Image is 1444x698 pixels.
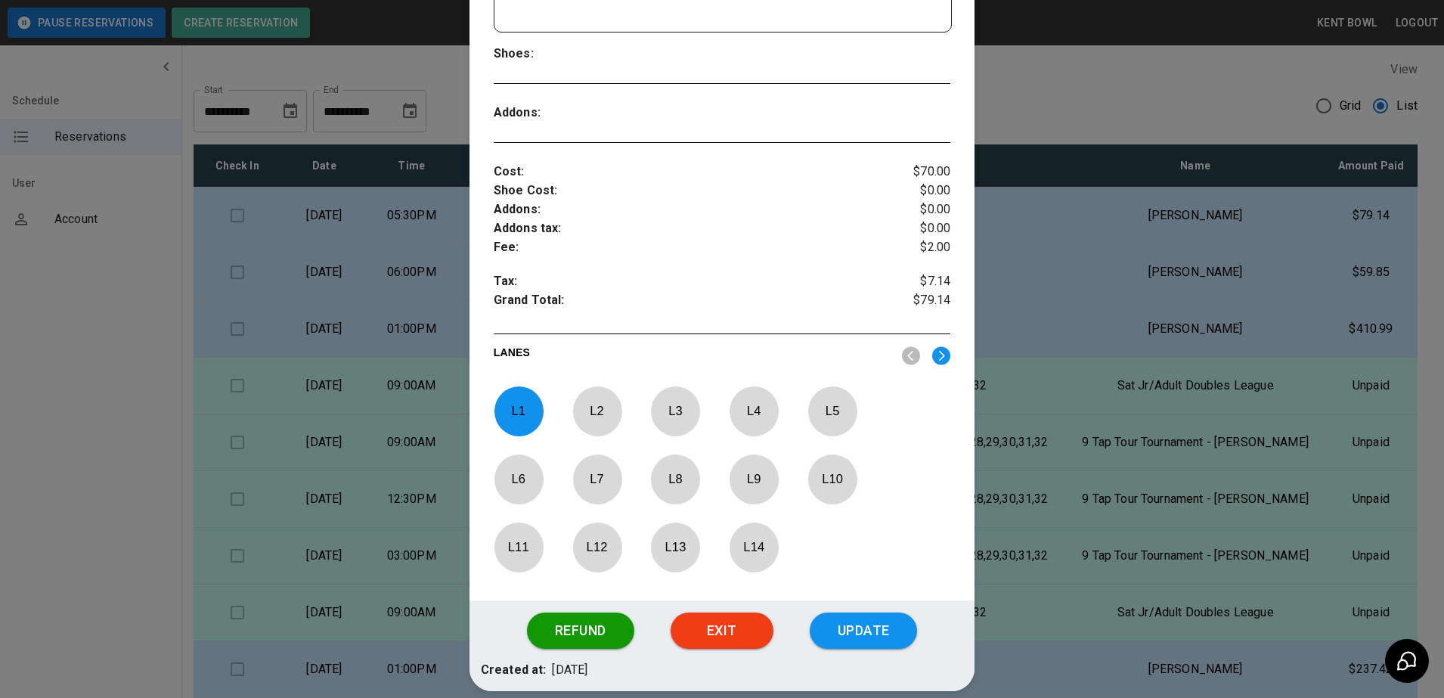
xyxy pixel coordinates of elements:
[932,346,950,365] img: right.svg
[494,104,608,123] p: Addons :
[494,238,875,257] p: Fee :
[527,613,634,649] button: Refund
[572,529,622,565] p: L 12
[729,393,779,429] p: L 4
[572,461,622,497] p: L 7
[729,529,779,565] p: L 14
[671,613,773,649] button: Exit
[494,461,544,497] p: L 6
[875,272,951,291] p: $7.14
[494,291,875,314] p: Grand Total :
[875,181,951,200] p: $0.00
[494,200,875,219] p: Addons :
[875,163,951,181] p: $70.00
[875,200,951,219] p: $0.00
[875,219,951,238] p: $0.00
[481,661,547,680] p: Created at:
[494,529,544,565] p: L 11
[650,529,700,565] p: L 13
[494,393,544,429] p: L 1
[494,181,875,200] p: Shoe Cost :
[494,272,875,291] p: Tax :
[807,393,857,429] p: L 5
[494,45,608,64] p: Shoes :
[902,346,920,365] img: nav_left.svg
[650,461,700,497] p: L 8
[807,461,857,497] p: L 10
[494,163,875,181] p: Cost :
[875,291,951,314] p: $79.14
[729,461,779,497] p: L 9
[572,393,622,429] p: L 2
[875,238,951,257] p: $2.00
[494,219,875,238] p: Addons tax :
[810,613,917,649] button: Update
[552,661,587,680] p: [DATE]
[650,393,700,429] p: L 3
[494,345,891,366] p: LANES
